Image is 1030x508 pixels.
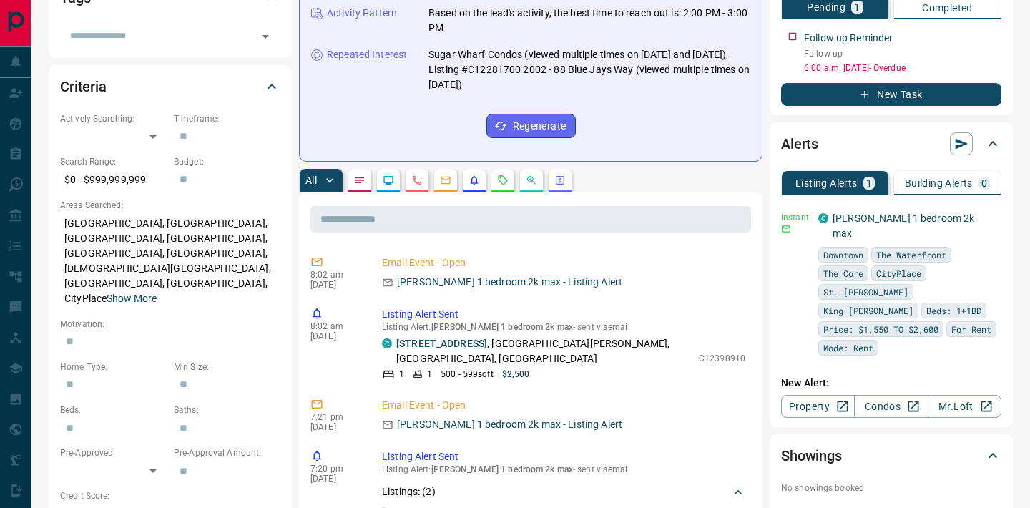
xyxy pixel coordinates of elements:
p: 8:02 am [310,270,360,280]
span: King [PERSON_NAME] [823,303,913,318]
div: Showings [781,439,1001,473]
a: Property [781,395,855,418]
p: Budget: [174,155,280,168]
span: Price: $1,550 TO $2,600 [823,322,938,336]
span: For Rent [951,322,991,336]
p: Follow up Reminder [804,31,893,46]
a: [PERSON_NAME] 1 bedroom 2k max [833,213,974,239]
svg: Opportunities [526,175,537,186]
p: [DATE] [310,331,360,341]
p: 1 [399,368,404,381]
p: Building Alerts [905,178,973,188]
p: [PERSON_NAME] 1 bedroom 2k max - Listing Alert [397,275,622,290]
a: Mr.Loft [928,395,1001,418]
div: Listings: (2) [382,479,745,505]
span: Downtown [823,248,863,262]
p: Beds: [60,404,167,416]
button: New Task [781,83,1001,106]
a: Condos [854,395,928,418]
p: Instant [781,211,810,224]
p: Motivation: [60,318,280,331]
p: 1 [427,368,432,381]
p: Listing Alerts [795,178,858,188]
p: 7:21 pm [310,412,360,422]
p: Based on the lead's activity, the best time to reach out is: 2:00 PM - 3:00 PM [428,6,750,36]
div: condos.ca [382,338,392,348]
span: St. [PERSON_NAME] [823,285,908,299]
p: Areas Searched: [60,199,280,212]
button: Regenerate [486,114,576,138]
div: Criteria [60,69,280,104]
p: 7:20 pm [310,464,360,474]
p: [DATE] [310,280,360,290]
p: Completed [922,3,973,13]
span: The Waterfront [876,248,946,262]
h2: Criteria [60,75,107,98]
p: [DATE] [310,422,360,432]
p: Email Event - Open [382,398,745,413]
p: [DATE] [310,474,360,484]
svg: Agent Actions [554,175,566,186]
span: [PERSON_NAME] 1 bedroom 2k max [431,322,573,332]
svg: Listing Alerts [469,175,480,186]
p: 1 [854,2,860,12]
button: Open [255,26,275,47]
p: Sugar Wharf Condos (viewed multiple times on [DATE] and [DATE]), Listing #C12281700 2002 - 88 Blu... [428,47,750,92]
p: All [305,175,317,185]
p: Pending [807,2,845,12]
p: Credit Score: [60,489,280,502]
p: Listings: ( 2 ) [382,484,436,499]
p: Pre-Approved: [60,446,167,459]
svg: Calls [411,175,423,186]
p: 8:02 am [310,321,360,331]
p: Actively Searching: [60,112,167,125]
p: 500 - 599 sqft [441,368,493,381]
p: 6:00 a.m. [DATE] - Overdue [804,62,1001,74]
h2: Alerts [781,132,818,155]
p: Activity Pattern [327,6,397,21]
p: Listing Alert Sent [382,307,745,322]
p: No showings booked [781,482,1001,494]
span: Mode: Rent [823,341,873,355]
span: [PERSON_NAME] 1 bedroom 2k max [431,464,573,474]
span: Beds: 1+1BD [926,303,981,318]
p: [GEOGRAPHIC_DATA], [GEOGRAPHIC_DATA], [GEOGRAPHIC_DATA], [GEOGRAPHIC_DATA], [GEOGRAPHIC_DATA], [G... [60,212,280,311]
p: New Alert: [781,376,1001,391]
svg: Lead Browsing Activity [383,175,394,186]
p: Pre-Approval Amount: [174,446,280,459]
p: Timeframe: [174,112,280,125]
p: Listing Alert : - sent via email [382,322,745,332]
p: C12398910 [699,352,745,365]
span: The Core [823,266,863,280]
a: [STREET_ADDRESS] [396,338,487,349]
p: Email Event - Open [382,255,745,270]
p: Search Range: [60,155,167,168]
svg: Notes [354,175,366,186]
svg: Email [781,224,791,234]
p: Min Size: [174,361,280,373]
p: $0 - $999,999,999 [60,168,167,192]
p: Follow up [804,47,1001,60]
p: 1 [866,178,872,188]
p: Home Type: [60,361,167,373]
p: [PERSON_NAME] 1 bedroom 2k max - Listing Alert [397,417,622,432]
button: Show More [107,291,157,306]
h2: Showings [781,444,842,467]
p: , [GEOGRAPHIC_DATA][PERSON_NAME], [GEOGRAPHIC_DATA], [GEOGRAPHIC_DATA] [396,336,692,366]
p: Listing Alert : - sent via email [382,464,745,474]
svg: Requests [497,175,509,186]
div: Alerts [781,127,1001,161]
p: 0 [981,178,987,188]
div: condos.ca [818,213,828,223]
p: Baths: [174,404,280,416]
span: CityPlace [876,266,921,280]
p: Listing Alert Sent [382,449,745,464]
svg: Emails [440,175,451,186]
p: Repeated Interest [327,47,407,62]
p: $2,500 [502,368,530,381]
